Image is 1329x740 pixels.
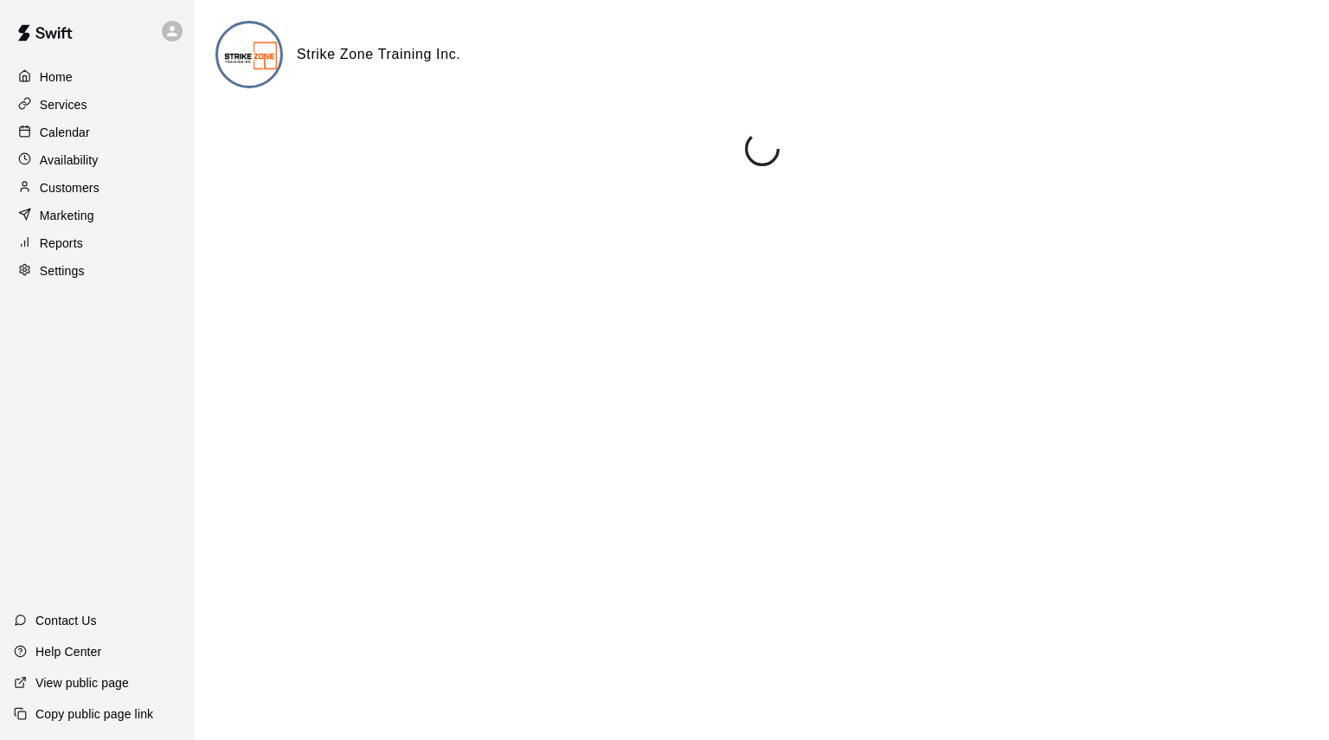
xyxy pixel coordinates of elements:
a: Home [14,64,181,90]
p: Customers [40,179,100,196]
p: Home [40,68,73,86]
p: Marketing [40,207,94,224]
a: Availability [14,147,181,173]
a: Services [14,92,181,118]
p: View public page [35,674,129,692]
a: Calendar [14,119,181,145]
p: Calendar [40,124,90,141]
p: Availability [40,151,99,169]
p: Contact Us [35,612,97,629]
p: Settings [40,262,85,280]
a: Settings [14,258,181,284]
p: Copy public page link [35,705,153,723]
h6: Strike Zone Training Inc. [297,43,460,66]
a: Reports [14,230,181,256]
p: Reports [40,235,83,252]
img: Strike Zone Training Inc. logo [218,23,283,88]
a: Customers [14,175,181,201]
p: Help Center [35,643,101,660]
a: Marketing [14,203,181,228]
p: Services [40,96,87,113]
